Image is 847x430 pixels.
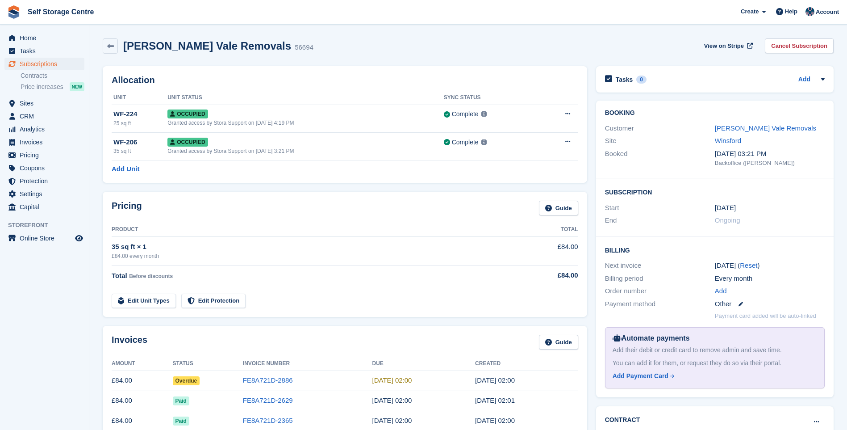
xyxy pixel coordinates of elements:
[21,82,84,92] a: Price increases NEW
[798,75,810,85] a: Add
[475,357,578,371] th: Created
[112,272,127,279] span: Total
[70,82,84,91] div: NEW
[475,376,515,384] time: 2025-10-02 01:00:09 UTC
[613,333,817,344] div: Automate payments
[113,109,167,119] div: WF-224
[112,391,173,411] td: £84.00
[605,203,715,213] div: Start
[715,149,825,159] div: [DATE] 03:21 PM
[20,175,73,187] span: Protection
[539,335,578,350] a: Guide
[816,8,839,17] span: Account
[613,371,668,381] div: Add Payment Card
[616,76,633,84] h2: Tasks
[21,83,63,91] span: Price increases
[20,123,73,135] span: Analytics
[173,396,189,405] span: Paid
[605,187,825,196] h2: Subscription
[20,232,73,245] span: Online Store
[113,147,167,155] div: 35 sq ft
[112,294,176,308] a: Edit Unit Types
[605,261,715,271] div: Next invoice
[715,124,816,132] a: [PERSON_NAME] Vale Removals
[4,149,84,161] a: menu
[605,245,825,254] h2: Billing
[715,159,825,168] div: Backoffice ([PERSON_NAME])
[4,201,84,213] a: menu
[4,58,84,70] a: menu
[167,110,208,118] span: Occupied
[613,371,814,381] a: Add Payment Card
[605,299,715,309] div: Payment method
[605,415,640,425] h2: Contract
[112,201,142,215] h2: Pricing
[765,38,834,53] a: Cancel Subscription
[715,286,727,296] a: Add
[112,371,173,391] td: £84.00
[539,201,578,215] a: Guide
[516,223,578,237] th: Total
[8,221,89,230] span: Storefront
[740,261,757,269] a: Reset
[112,164,139,174] a: Add Unit
[715,216,740,224] span: Ongoing
[7,5,21,19] img: stora-icon-8386f47178a22dfd0bd8f6a31ec36ba5ce8667c1dd55bd0f319d3a0aa187defe.svg
[613,358,817,368] div: You can add it for them, or request they do so via their portal.
[715,299,825,309] div: Other
[613,346,817,355] div: Add their debit or credit card to remove admin and save time.
[636,76,647,84] div: 0
[4,136,84,148] a: menu
[20,188,73,200] span: Settings
[181,294,246,308] a: Edit Protection
[112,335,147,350] h2: Invoices
[516,237,578,265] td: £84.00
[74,233,84,244] a: Preview store
[605,110,825,117] h2: Booking
[21,72,84,80] a: Contracts
[701,38,755,53] a: View on Stripe
[173,417,189,426] span: Paid
[112,357,173,371] th: Amount
[173,376,200,385] span: Overdue
[444,91,537,105] th: Sync Status
[295,42,313,53] div: 56694
[605,136,715,146] div: Site
[20,110,73,122] span: CRM
[372,376,412,384] time: 2025-10-03 01:00:00 UTC
[715,203,736,213] time: 2024-11-02 01:00:00 UTC
[112,91,167,105] th: Unit
[4,110,84,122] a: menu
[167,138,208,147] span: Occupied
[715,137,741,144] a: Winsford
[715,274,825,284] div: Every month
[129,273,173,279] span: Before discounts
[4,232,84,245] a: menu
[113,137,167,148] div: WF-206
[605,274,715,284] div: Billing period
[4,175,84,187] a: menu
[112,223,516,237] th: Product
[372,396,412,404] time: 2025-09-03 01:00:00 UTC
[4,32,84,44] a: menu
[112,252,516,260] div: £84.00 every month
[113,119,167,127] div: 25 sq ft
[112,75,578,85] h2: Allocation
[4,188,84,200] a: menu
[20,58,73,70] span: Subscriptions
[605,123,715,134] div: Customer
[475,417,515,424] time: 2025-08-02 01:00:44 UTC
[20,45,73,57] span: Tasks
[20,32,73,44] span: Home
[475,396,515,404] time: 2025-09-02 01:01:08 UTC
[372,417,412,424] time: 2025-08-03 01:00:00 UTC
[20,136,73,148] span: Invoices
[605,215,715,226] div: End
[372,357,476,371] th: Due
[452,110,479,119] div: Complete
[123,40,291,52] h2: [PERSON_NAME] Vale Removals
[24,4,97,19] a: Self Storage Centre
[20,149,73,161] span: Pricing
[243,357,372,371] th: Invoice Number
[481,139,487,145] img: icon-info-grey-7440780725fd019a000dd9b08b2336e03edf1995a4989e88bcd33f0948082b44.svg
